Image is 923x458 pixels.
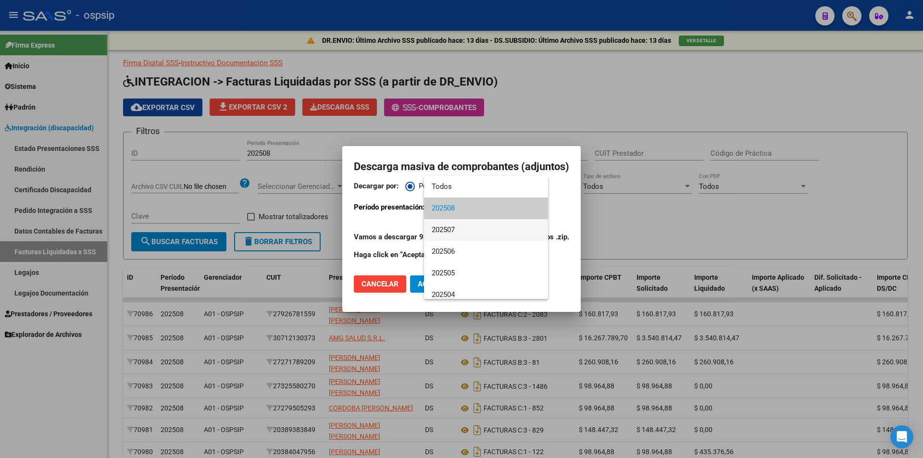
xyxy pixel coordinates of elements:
span: 202505 [432,262,540,284]
span: Todos [432,176,540,198]
span: 202507 [432,219,540,241]
span: 202504 [432,284,540,306]
span: 202506 [432,241,540,262]
span: 202508 [432,198,540,219]
div: Open Intercom Messenger [890,425,913,448]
